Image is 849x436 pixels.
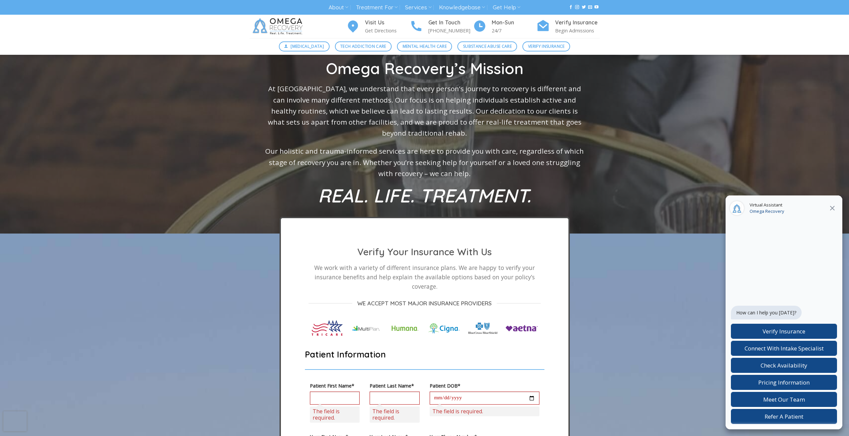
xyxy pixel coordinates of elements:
a: Follow on Facebook [569,5,573,10]
a: Treatment For [356,1,398,14]
p: Get Directions [365,27,410,34]
p: Begin Admissions [555,27,600,34]
a: Get In Touch [PHONE_NUMBER] [410,18,473,35]
span: The field is required. [370,407,420,423]
p: Our holistic and trauma-informed services are here to provide you with care, regardless of which ... [263,146,587,179]
span: Mental Health Care [403,43,447,49]
label: Patient First Name* [310,382,360,390]
a: Verify Insurance [522,41,570,51]
label: Patient DOB* [430,382,539,390]
a: Get Help [493,1,520,14]
a: Services [405,1,431,14]
h4: Mon-Sun [492,18,536,27]
span: WE ACCEPT MOST MAJOR INSURANCE PROVIDERS [357,299,492,308]
h4: Get In Touch [428,18,473,27]
h2: Patient Information [305,349,544,360]
a: Tech Addiction Care [335,41,392,51]
p: At [GEOGRAPHIC_DATA], we understand that every person’s journey to recovery is different and can ... [263,84,587,139]
span: The field is required. [430,407,539,416]
label: Patient Last Name* [370,382,420,390]
a: Follow on YouTube [594,5,598,10]
a: [MEDICAL_DATA] [279,41,330,51]
img: Omega Recovery [250,15,308,38]
a: Verify Insurance Begin Admissions [536,18,600,35]
span: Verify Insurance [528,43,565,49]
span: Substance Abuse Care [463,43,512,49]
a: Mental Health Care [397,41,452,51]
a: Visit Us Get Directions [346,18,410,35]
a: About [329,1,348,14]
span: Tech Addiction Care [340,43,386,49]
span: The field is required. [310,407,360,423]
a: Knowledgebase [439,1,485,14]
a: Follow on Instagram [575,5,579,10]
p: 24/7 [492,27,536,34]
a: Follow on Twitter [582,5,586,10]
h4: Verify Insurance [555,18,600,27]
h2: Verify Your Insurance With Us [309,246,541,258]
h4: Visit Us [365,18,410,27]
strong: Omega Recovery’s Mission [326,59,523,78]
a: Substance Abuse Care [457,41,517,51]
p: We work with a variety of different insurance plans. We are happy to verify your insurance benefi... [309,263,541,291]
p: [PHONE_NUMBER] [428,27,473,34]
span: [MEDICAL_DATA] [291,43,324,49]
a: Send us an email [588,5,592,10]
strong: REAL. LIFE. TREATMENT. [318,184,531,207]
